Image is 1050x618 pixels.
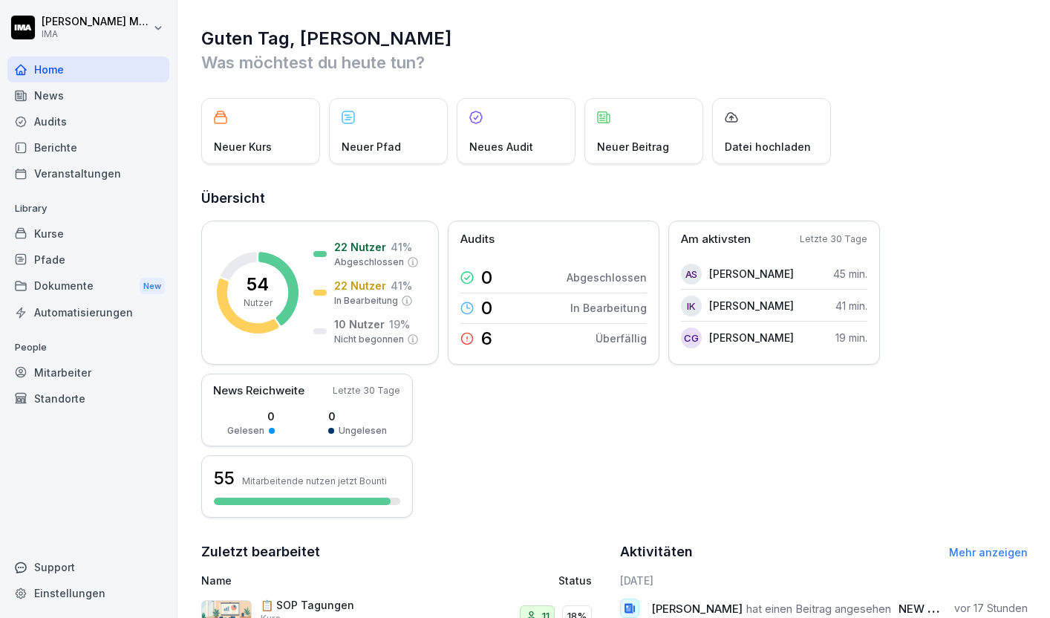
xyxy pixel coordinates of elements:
p: [PERSON_NAME] [709,330,794,345]
p: Am aktivsten [681,231,751,248]
p: 54 [247,276,269,293]
h6: [DATE] [620,573,1028,588]
p: Name [201,573,449,588]
a: Einstellungen [7,580,169,606]
p: Nutzer [244,296,273,310]
p: Gelesen [227,424,264,438]
span: hat einen Beitrag angesehen [746,602,891,616]
p: 0 [481,269,492,287]
p: Library [7,197,169,221]
p: 10 Nutzer [334,316,385,332]
span: [PERSON_NAME] [651,602,743,616]
p: 📋 SOP Tagungen [261,599,409,612]
p: Status [558,573,592,588]
p: 41 % [391,239,412,255]
a: Berichte [7,134,169,160]
p: Datei hochladen [725,139,811,154]
p: 41 min. [835,298,867,313]
a: Kurse [7,221,169,247]
a: Audits [7,108,169,134]
h2: Übersicht [201,188,1028,209]
h3: 55 [214,466,235,491]
p: Was möchtest du heute tun? [201,51,1028,74]
a: Mehr anzeigen [949,546,1028,559]
a: Mitarbeiter [7,360,169,386]
p: News Reichweite [213,383,304,400]
p: Neuer Pfad [342,139,401,154]
h1: Guten Tag, [PERSON_NAME] [201,27,1028,51]
p: [PERSON_NAME] [709,266,794,282]
a: Home [7,56,169,82]
p: 6 [481,330,492,348]
p: [PERSON_NAME] [709,298,794,313]
div: Dokumente [7,273,169,300]
p: Letzte 30 Tage [800,232,867,246]
p: Abgeschlossen [334,256,404,269]
p: Ungelesen [339,424,387,438]
p: 22 Nutzer [334,239,386,255]
p: 19 % [389,316,410,332]
p: Überfällig [596,331,647,346]
p: In Bearbeitung [334,294,398,308]
p: In Bearbeitung [570,300,647,316]
p: 0 [328,409,387,424]
p: Neues Audit [469,139,533,154]
a: Pfade [7,247,169,273]
p: [PERSON_NAME] Milanovska [42,16,150,28]
p: 45 min. [833,266,867,282]
h2: Aktivitäten [620,541,693,562]
p: Nicht begonnen [334,333,404,346]
div: CG [681,328,702,348]
a: Automatisierungen [7,299,169,325]
p: People [7,336,169,360]
p: 0 [481,299,492,317]
p: Neuer Beitrag [597,139,669,154]
p: IMA [42,29,150,39]
p: Neuer Kurs [214,139,272,154]
p: 22 Nutzer [334,278,386,293]
p: 41 % [391,278,412,293]
p: Abgeschlossen [567,270,647,285]
p: Mitarbeitende nutzen jetzt Bounti [242,475,387,487]
p: 19 min. [835,330,867,345]
a: Standorte [7,386,169,412]
h2: Zuletzt bearbeitet [201,541,610,562]
a: DokumenteNew [7,273,169,300]
p: Letzte 30 Tage [333,384,400,397]
div: AS [681,264,702,284]
div: New [140,278,165,295]
p: vor 17 Stunden [954,601,1028,616]
a: Veranstaltungen [7,160,169,186]
a: News [7,82,169,108]
div: IK [681,296,702,316]
p: Audits [460,231,495,248]
p: 0 [227,409,275,424]
div: Support [7,554,169,580]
